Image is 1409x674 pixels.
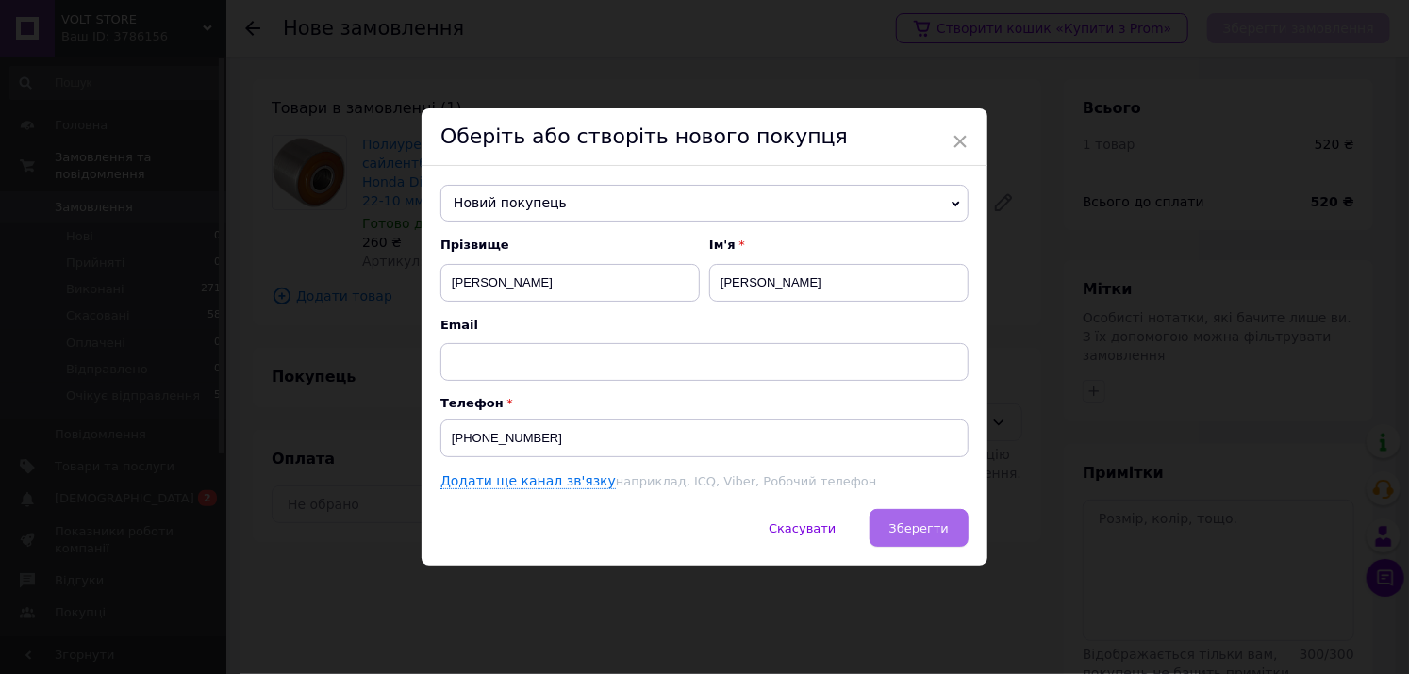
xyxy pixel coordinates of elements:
[749,509,855,547] button: Скасувати
[440,317,969,334] span: Email
[870,509,969,547] button: Зберегти
[709,237,969,254] span: Ім'я
[709,264,969,302] input: Наприклад: Іван
[889,521,949,535] span: Зберегти
[440,264,700,302] input: Наприклад: Іванов
[422,108,987,166] div: Оберіть або створіть нового покупця
[440,396,969,410] p: Телефон
[440,237,700,254] span: Прізвище
[952,125,969,157] span: ×
[440,473,616,489] a: Додати ще канал зв'язку
[616,474,876,488] span: наприклад, ICQ, Viber, Робочий телефон
[769,521,836,535] span: Скасувати
[440,185,969,222] span: Новий покупець
[440,419,969,457] input: +38 096 0000000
